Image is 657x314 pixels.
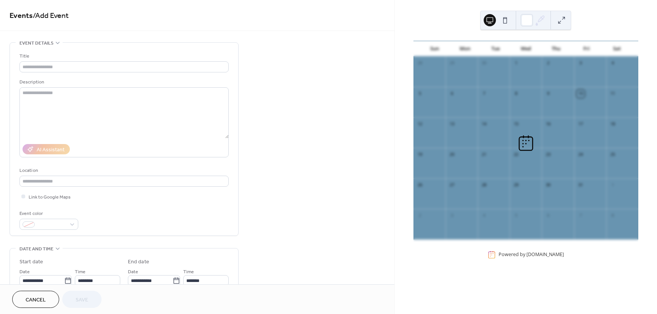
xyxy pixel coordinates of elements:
[29,193,71,201] span: Link to Google Maps
[609,120,617,128] div: 18
[576,181,585,189] div: 31
[512,120,520,128] div: 15
[416,181,424,189] div: 26
[576,59,585,67] div: 3
[544,120,552,128] div: 16
[448,90,456,98] div: 6
[544,151,552,159] div: 23
[416,211,424,220] div: 2
[19,245,53,253] span: Date and time
[576,120,585,128] div: 17
[128,258,149,266] div: End date
[19,78,227,86] div: Description
[576,151,585,159] div: 24
[26,296,46,304] span: Cancel
[19,258,43,266] div: Start date
[512,151,520,159] div: 22
[571,41,602,56] div: Fri
[128,268,138,276] span: Date
[576,211,585,220] div: 7
[512,211,520,220] div: 5
[19,268,30,276] span: Date
[480,90,488,98] div: 7
[480,59,488,67] div: 30
[75,268,86,276] span: Time
[609,211,617,220] div: 8
[512,181,520,189] div: 29
[19,39,53,47] span: Event details
[609,181,617,189] div: 1
[609,151,617,159] div: 25
[510,41,541,56] div: Wed
[544,181,552,189] div: 30
[448,120,456,128] div: 13
[450,41,480,56] div: Mon
[576,90,585,98] div: 10
[480,151,488,159] div: 21
[480,41,511,56] div: Tue
[512,59,520,67] div: 1
[448,151,456,159] div: 20
[19,52,227,60] div: Title
[12,291,59,308] button: Cancel
[544,59,552,67] div: 2
[416,59,424,67] div: 28
[448,211,456,220] div: 3
[416,90,424,98] div: 5
[183,268,194,276] span: Time
[512,90,520,98] div: 8
[541,41,571,56] div: Thu
[10,8,33,23] a: Events
[19,210,77,218] div: Event color
[544,211,552,220] div: 6
[526,251,564,258] a: [DOMAIN_NAME]
[480,211,488,220] div: 4
[19,167,227,175] div: Location
[448,181,456,189] div: 27
[420,41,450,56] div: Sun
[609,90,617,98] div: 11
[448,59,456,67] div: 29
[416,120,424,128] div: 12
[499,251,564,258] div: Powered by
[480,120,488,128] div: 14
[33,8,69,23] span: / Add Event
[480,181,488,189] div: 28
[602,41,632,56] div: Sat
[416,151,424,159] div: 19
[544,90,552,98] div: 9
[609,59,617,67] div: 4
